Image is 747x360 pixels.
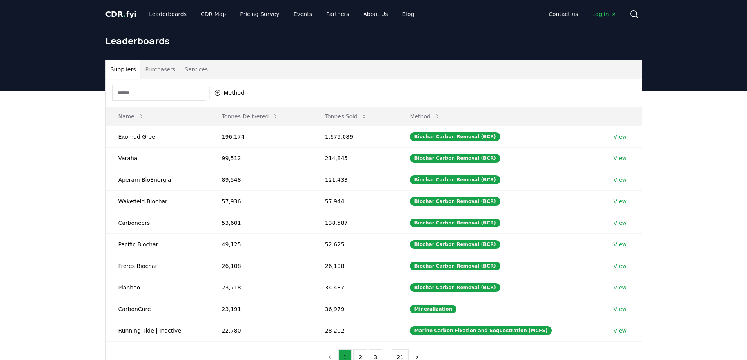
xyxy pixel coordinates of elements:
a: Contact us [542,7,584,21]
td: 23,718 [209,277,313,298]
span: Log in [592,10,616,18]
td: 22,780 [209,320,313,341]
td: 1,679,089 [313,126,398,147]
a: About Us [357,7,394,21]
button: Name [112,109,150,124]
a: Log in [586,7,623,21]
td: Carboneers [106,212,209,233]
div: Biochar Carbon Removal (BCR) [410,240,500,249]
a: CDR Map [194,7,232,21]
a: View [614,219,627,227]
td: 23,191 [209,298,313,320]
span: . [123,9,126,19]
div: Marine Carbon Fixation and Sequestration (MCFS) [410,326,552,335]
td: 34,437 [313,277,398,298]
div: Biochar Carbon Removal (BCR) [410,175,500,184]
a: Pricing Survey [234,7,285,21]
h1: Leaderboards [105,34,642,47]
td: 26,108 [209,255,313,277]
td: 89,548 [209,169,313,190]
a: View [614,284,627,291]
td: Running Tide | Inactive [106,320,209,341]
a: View [614,197,627,205]
td: 121,433 [313,169,398,190]
div: Mineralization [410,305,456,313]
a: Blog [396,7,421,21]
td: CarbonCure [106,298,209,320]
span: CDR fyi [105,9,137,19]
div: Biochar Carbon Removal (BCR) [410,262,500,270]
td: 36,979 [313,298,398,320]
td: Exomad Green [106,126,209,147]
div: Biochar Carbon Removal (BCR) [410,154,500,163]
button: Purchasers [140,60,180,79]
a: View [614,305,627,313]
button: Tonnes Delivered [216,109,285,124]
div: Biochar Carbon Removal (BCR) [410,132,500,141]
a: CDR.fyi [105,9,137,20]
button: Method [403,109,446,124]
nav: Main [542,7,623,21]
td: 57,944 [313,190,398,212]
a: View [614,154,627,162]
td: 99,512 [209,147,313,169]
a: Events [287,7,318,21]
td: 138,587 [313,212,398,233]
a: Partners [320,7,355,21]
a: View [614,176,627,184]
td: Pacific Biochar [106,233,209,255]
a: View [614,241,627,248]
a: View [614,133,627,141]
td: 196,174 [209,126,313,147]
td: 26,108 [313,255,398,277]
td: 53,601 [209,212,313,233]
nav: Main [143,7,420,21]
td: 49,125 [209,233,313,255]
td: 57,936 [209,190,313,212]
button: Services [180,60,213,79]
button: Suppliers [106,60,141,79]
td: 214,845 [313,147,398,169]
td: Freres Biochar [106,255,209,277]
button: Tonnes Sold [319,109,373,124]
a: View [614,327,627,335]
td: Planboo [106,277,209,298]
a: Leaderboards [143,7,193,21]
button: Method [209,87,250,99]
td: 28,202 [313,320,398,341]
a: View [614,262,627,270]
div: Biochar Carbon Removal (BCR) [410,283,500,292]
div: Biochar Carbon Removal (BCR) [410,219,500,227]
td: Aperam BioEnergia [106,169,209,190]
td: Wakefield Biochar [106,190,209,212]
div: Biochar Carbon Removal (BCR) [410,197,500,206]
td: Varaha [106,147,209,169]
td: 52,625 [313,233,398,255]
